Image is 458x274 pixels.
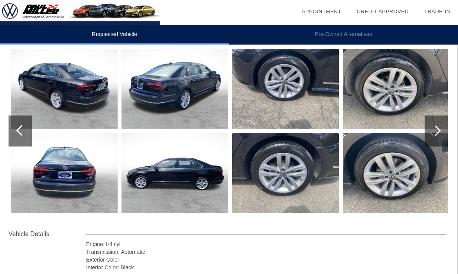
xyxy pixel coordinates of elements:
[357,9,409,14] a: Credit Approved
[9,229,86,239] div: Vehicle Details
[343,49,449,129] img: f8c14ca52b4f273947a1314b9dc735a0x.jpg
[302,9,341,14] a: Appointment
[424,9,450,14] a: Trade-In
[121,133,228,213] img: d943440408928524aeb57a97a7b04b93x.jpg
[229,25,458,45] li: Pre-Owned Alternatives
[86,248,446,256] div: Transmission: Automatic
[86,240,446,248] div: Engine: I-4 cyl
[121,49,228,129] img: 670d34ff59ec088a4d025db5f8e57283x.jpg
[232,133,339,213] img: 10e8189079ea0cbea7e3b67884bf852dx.jpg
[86,264,446,271] div: Interior Color: Black
[232,49,339,129] img: c4a76a138dba81ebd69e6b8284876a7ex.jpg
[343,133,449,213] img: 4217e7674c120ab7d69fd172972b412cx.jpg
[86,256,446,264] div: Exterior Color:
[11,133,118,213] img: f478f2f2761a744c386bae7880e51ecbx.jpg
[11,49,118,129] img: 44eaf9c193a1e554507c1be7d2476506x.jpg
